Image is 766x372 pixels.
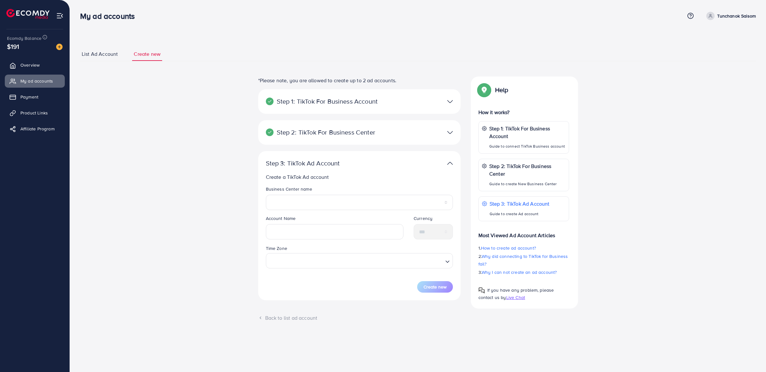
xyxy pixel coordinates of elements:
img: Popup guide [478,84,490,96]
button: Create new [417,281,453,293]
img: TikTok partner [447,128,453,137]
span: Why I can not create an ad account? [482,269,557,275]
legend: Currency [414,215,453,224]
input: Search for option [269,255,443,266]
span: Payment [20,94,38,100]
img: logo [6,9,49,19]
p: Step 2: TikTok For Business Center [266,128,387,136]
span: If you have any problem, please contact us by [478,287,554,301]
img: Popup guide [478,287,485,294]
span: Why did connecting to TikTok for Business fail? [478,253,568,267]
p: Most Viewed Ad Account Articles [478,226,569,239]
span: How to create ad account? [481,245,536,251]
a: My ad accounts [5,75,65,87]
a: Tunchanok Saisom [704,12,756,20]
p: Guide to create Ad account [490,210,550,218]
div: Search for option [266,253,453,268]
a: Product Links [5,106,65,119]
legend: Business Center name [266,186,453,195]
p: 2. [478,252,569,268]
span: List Ad Account [82,50,118,58]
span: Ecomdy Balance [7,35,41,41]
span: Overview [20,62,40,68]
p: Guide to create New Business Center [489,180,566,188]
img: menu [56,12,64,19]
p: 3. [478,268,569,276]
span: Affiliate Program [20,126,55,132]
p: Create a TikTok Ad account [266,173,455,181]
p: Help [495,86,508,94]
span: Create new [424,284,447,290]
p: Step 1: TikTok For Business Account [489,125,566,140]
p: 1. [478,244,569,252]
div: Back to list ad account [258,314,461,322]
span: Create new [134,50,161,58]
a: Payment [5,91,65,103]
span: Live Chat [506,294,525,301]
h3: My ad accounts [80,11,140,21]
p: Step 2: TikTok For Business Center [489,162,566,178]
p: Step 3: TikTok Ad Account [490,200,550,208]
img: TikTok partner [447,159,453,168]
a: Overview [5,59,65,71]
iframe: Chat [739,343,761,367]
span: Product Links [20,110,48,116]
a: Affiliate Program [5,122,65,135]
span: My ad accounts [20,78,53,84]
img: TikTok partner [447,97,453,106]
p: How it works? [478,108,569,116]
p: Tunchanok Saisom [717,12,756,20]
p: *Please note, you are allowed to create up to 2 ad accounts. [258,77,461,84]
p: Step 3: TikTok Ad Account [266,159,387,167]
legend: Account Name [266,215,404,224]
span: $191 [7,42,19,51]
p: Step 1: TikTok For Business Account [266,98,387,105]
p: Guide to connect TikTok Business account [489,142,566,150]
img: image [56,44,63,50]
label: Time Zone [266,245,287,252]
